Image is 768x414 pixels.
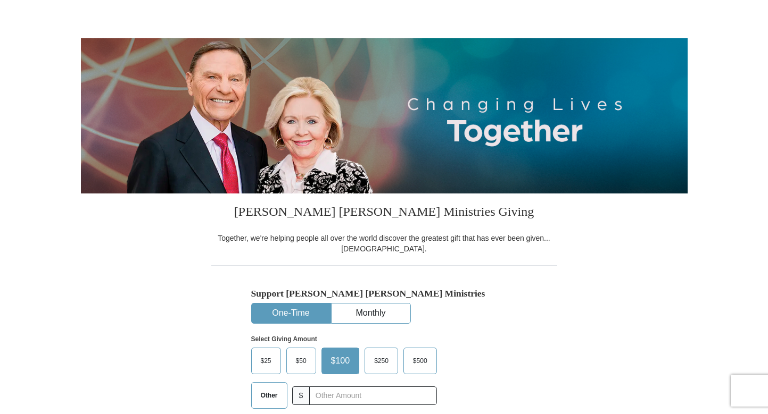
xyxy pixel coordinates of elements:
[255,387,283,403] span: Other
[369,353,394,369] span: $250
[251,288,517,299] h5: Support [PERSON_NAME] [PERSON_NAME] Ministries
[309,386,436,405] input: Other Amount
[211,193,557,233] h3: [PERSON_NAME] [PERSON_NAME] Ministries Giving
[291,353,312,369] span: $50
[255,353,277,369] span: $25
[326,353,356,369] span: $100
[211,233,557,254] div: Together, we're helping people all over the world discover the greatest gift that has ever been g...
[408,353,433,369] span: $500
[251,335,317,343] strong: Select Giving Amount
[252,303,331,323] button: One-Time
[292,386,310,405] span: $
[332,303,410,323] button: Monthly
